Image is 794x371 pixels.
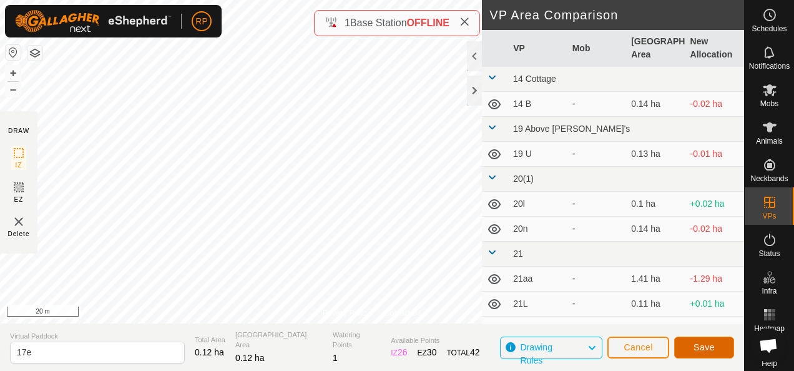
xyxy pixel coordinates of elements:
[572,322,621,335] div: -
[323,307,370,319] a: Privacy Policy
[762,212,776,220] span: VPs
[8,229,30,239] span: Delete
[489,7,744,22] h2: VP Area Comparison
[513,74,556,84] span: 14 Cottage
[624,342,653,352] span: Cancel
[750,175,788,182] span: Neckbands
[14,195,24,204] span: EZ
[762,287,777,295] span: Infra
[508,92,567,117] td: 14 B
[674,337,734,359] button: Save
[470,347,480,357] span: 42
[350,17,407,28] span: Base Station
[508,317,567,342] td: 21W
[572,297,621,310] div: -
[685,292,744,317] td: +0.01 ha
[407,17,449,28] span: OFFLINE
[752,25,787,32] span: Schedules
[626,142,685,167] td: 0.13 ha
[513,249,523,259] span: 21
[760,100,778,107] span: Mobs
[513,124,630,134] span: 19 Above [PERSON_NAME]'s
[694,342,715,352] span: Save
[626,292,685,317] td: 0.11 ha
[513,174,534,184] span: 20(1)
[508,217,567,242] td: 20n
[685,92,744,117] td: -0.02 ha
[508,267,567,292] td: 21aa
[572,97,621,111] div: -
[391,346,407,359] div: IZ
[195,335,225,345] span: Total Area
[398,347,408,357] span: 26
[508,192,567,217] td: 20l
[762,360,777,367] span: Help
[626,192,685,217] td: 0.1 ha
[508,30,567,67] th: VP
[15,10,171,32] img: Gallagher Logo
[27,46,42,61] button: Map Layers
[6,66,21,81] button: +
[572,272,621,285] div: -
[345,17,350,28] span: 1
[685,192,744,217] td: +0.02 ha
[685,317,744,342] td: -0.01 ha
[572,197,621,210] div: -
[385,307,421,319] a: Contact Us
[427,347,437,357] span: 30
[195,15,207,28] span: RP
[754,325,785,332] span: Heatmap
[508,142,567,167] td: 19 U
[752,329,785,362] div: Open chat
[756,137,783,145] span: Animals
[8,126,29,136] div: DRAW
[235,353,265,363] span: 0.12 ha
[567,30,626,67] th: Mob
[572,222,621,235] div: -
[685,142,744,167] td: -0.01 ha
[235,330,323,350] span: [GEOGRAPHIC_DATA] Area
[333,330,381,350] span: Watering Points
[749,62,790,70] span: Notifications
[521,342,552,365] span: Drawing Rules
[685,267,744,292] td: -1.29 ha
[16,161,22,170] span: IZ
[758,250,780,257] span: Status
[391,335,479,346] span: Available Points
[626,317,685,342] td: 0.13 ha
[6,45,21,60] button: Reset Map
[626,267,685,292] td: 1.41 ha
[195,347,224,357] span: 0.12 ha
[626,217,685,242] td: 0.14 ha
[685,30,744,67] th: New Allocation
[508,292,567,317] td: 21L
[10,331,185,342] span: Virtual Paddock
[11,214,26,229] img: VP
[607,337,669,359] button: Cancel
[333,353,338,363] span: 1
[626,30,685,67] th: [GEOGRAPHIC_DATA] Area
[626,92,685,117] td: 0.14 ha
[418,346,437,359] div: EZ
[6,82,21,97] button: –
[685,217,744,242] td: -0.02 ha
[446,346,479,359] div: TOTAL
[572,147,621,161] div: -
